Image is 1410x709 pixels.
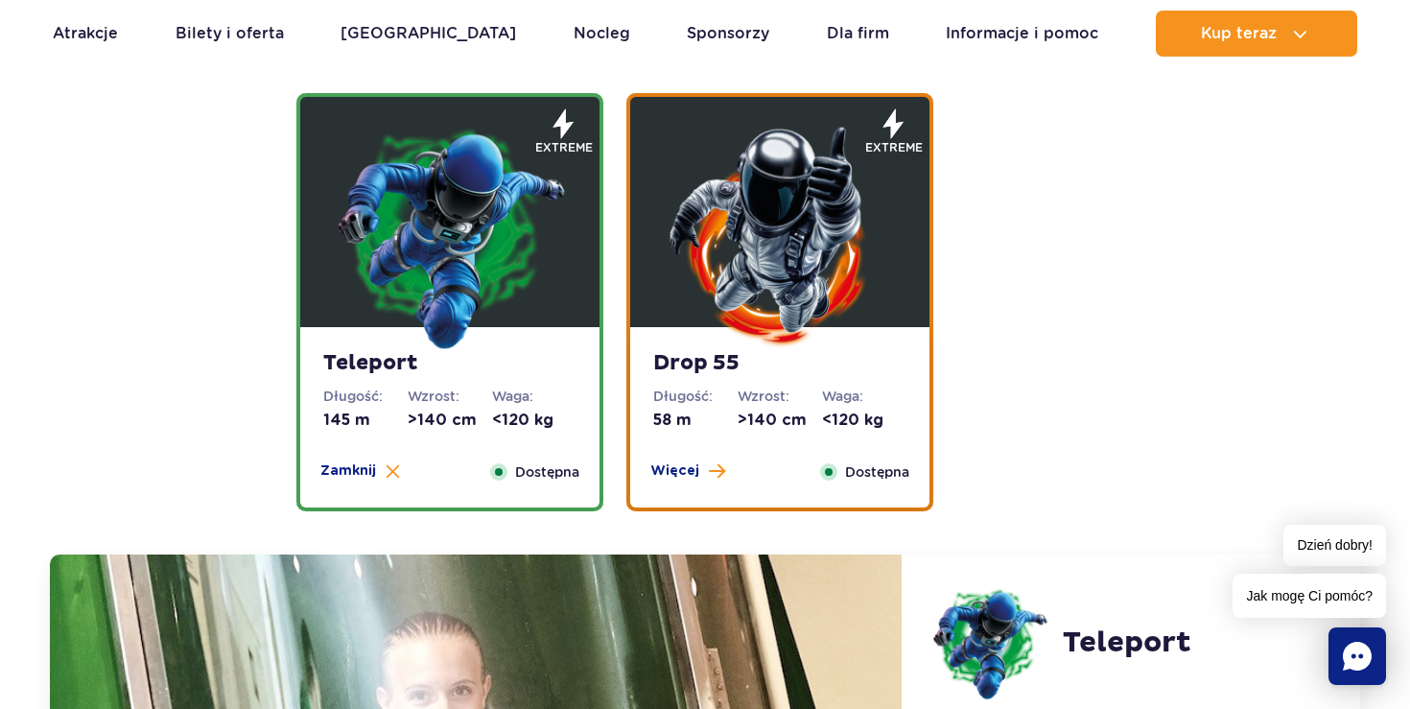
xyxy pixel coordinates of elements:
strong: Teleport [323,350,576,377]
h2: Teleport [1063,626,1191,660]
a: Dla firm [827,11,889,57]
a: Sponsorzy [687,11,769,57]
span: Dostępna [845,461,909,483]
a: Bilety i oferta [176,11,284,57]
a: Informacje i pomoc [946,11,1098,57]
dd: 145 m [323,410,408,431]
button: Kup teraz [1156,11,1357,57]
span: Zamknij [320,461,376,481]
dt: Wzrost: [408,387,492,406]
span: extreme [535,139,593,156]
img: 683e9e24c5e48596947785.png [665,121,895,351]
strong: Drop 55 [653,350,906,377]
a: [GEOGRAPHIC_DATA] [341,11,516,57]
button: Więcej [650,461,725,481]
button: Zamknij [320,461,400,481]
span: Dostępna [515,461,579,483]
img: 683e9e16b5164260818783.png [335,121,565,351]
dt: Długość: [323,387,408,406]
dd: 58 m [653,410,738,431]
dd: <120 kg [822,410,906,431]
img: 683e9e16b5164260818783.png [932,585,1047,700]
span: extreme [865,139,923,156]
a: Atrakcje [53,11,118,57]
dt: Waga: [492,387,576,406]
div: Chat [1328,627,1386,685]
dt: Długość: [653,387,738,406]
span: Więcej [650,461,699,481]
dd: <120 kg [492,410,576,431]
span: Dzień dobry! [1283,525,1386,566]
span: Jak mogę Ci pomóc? [1233,574,1386,618]
dt: Waga: [822,387,906,406]
dd: >140 cm [408,410,492,431]
span: Kup teraz [1201,25,1277,42]
dd: >140 cm [738,410,822,431]
a: Nocleg [574,11,630,57]
dt: Wzrost: [738,387,822,406]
